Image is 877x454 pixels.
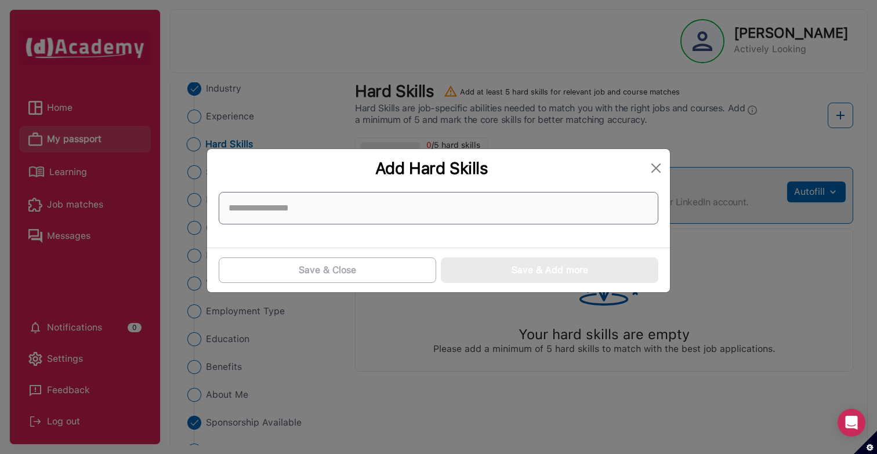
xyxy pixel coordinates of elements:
button: Set cookie preferences [854,431,877,454]
div: Save & Add more [512,263,588,277]
div: Save & Close [299,263,356,277]
div: Add Hard Skills [216,158,647,178]
button: Close [647,159,665,177]
div: Open Intercom Messenger [838,409,865,437]
button: Save & Close [219,257,436,283]
button: Save & Add more [441,257,658,283]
